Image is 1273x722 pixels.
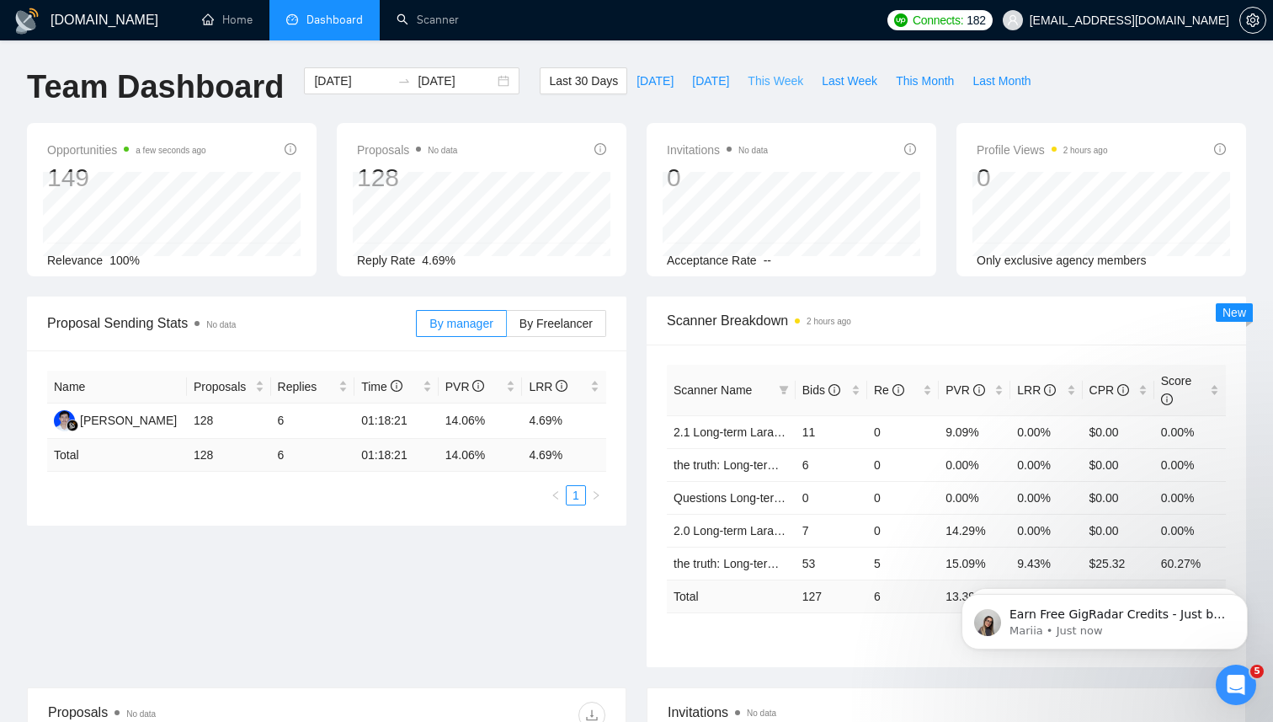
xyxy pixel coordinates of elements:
[357,162,457,194] div: 128
[429,317,493,330] span: By manager
[314,72,391,90] input: Start date
[796,481,867,514] td: 0
[47,162,206,194] div: 149
[977,162,1108,194] div: 0
[972,72,1031,90] span: Last Month
[1239,13,1266,27] a: setting
[674,458,861,472] a: the truth: Long-term laravel gigradar
[627,67,683,94] button: [DATE]
[551,490,561,500] span: left
[187,371,271,404] th: Proposals
[271,439,355,472] td: 6
[522,404,606,439] td: 4.69%
[936,559,1273,677] iframe: Intercom notifications message
[667,310,1226,331] span: Scanner Breakdown
[546,485,566,505] button: left
[674,524,789,537] a: 2.0 Long-term Laravel
[1010,514,1082,547] td: 0.00%
[422,254,455,267] span: 4.69%
[1214,143,1226,155] span: info-circle
[361,380,402,393] span: Time
[27,67,284,107] h1: Team Dashboard
[47,439,187,472] td: Total
[1083,448,1154,481] td: $0.00
[202,13,253,27] a: homeHome
[47,313,416,334] span: Proposal Sending Stats
[939,547,1010,580] td: 15.09%
[1216,665,1256,705] iframe: Intercom live chat
[1240,13,1265,27] span: setting
[939,448,1010,481] td: 0.00%
[540,67,627,94] button: Last 30 Days
[54,413,177,426] a: NM[PERSON_NAME]
[1083,481,1154,514] td: $0.00
[529,380,567,393] span: LRR
[894,13,908,27] img: upwork-logo.png
[1044,384,1056,396] span: info-circle
[748,72,803,90] span: This Week
[1007,14,1019,26] span: user
[1089,383,1129,397] span: CPR
[1063,146,1108,155] time: 2 hours ago
[47,254,103,267] span: Relevance
[354,439,439,472] td: 01:18:21
[667,162,768,194] div: 0
[80,411,177,430] div: [PERSON_NAME]
[764,254,771,267] span: --
[775,377,792,403] span: filter
[913,11,963,29] span: Connects:
[1117,384,1129,396] span: info-circle
[796,415,867,448] td: 11
[567,486,585,505] a: 1
[977,254,1147,267] span: Only exclusive agency members
[1154,514,1226,547] td: 0.00%
[667,254,757,267] span: Acceptance Rate
[428,146,457,155] span: No data
[812,67,887,94] button: Last Week
[1017,383,1056,397] span: LRR
[973,384,985,396] span: info-circle
[874,383,904,397] span: Re
[904,143,916,155] span: info-circle
[1222,306,1246,319] span: New
[586,485,606,505] button: right
[939,514,1010,547] td: 14.29%
[1154,481,1226,514] td: 0.00%
[1250,665,1264,678] span: 5
[674,383,752,397] span: Scanner Name
[867,580,939,612] td: 6
[357,254,415,267] span: Reply Rate
[867,415,939,448] td: 0
[357,140,457,160] span: Proposals
[556,380,567,392] span: info-circle
[1154,547,1226,580] td: 60.27%
[136,146,205,155] time: a few seconds ago
[683,67,738,94] button: [DATE]
[397,13,459,27] a: searchScanner
[1083,547,1154,580] td: $25.32
[796,547,867,580] td: 53
[445,380,485,393] span: PVR
[867,481,939,514] td: 0
[1161,374,1192,406] span: Score
[439,439,523,472] td: 14.06 %
[354,404,439,439] td: 01:18:21
[591,490,601,500] span: right
[802,383,840,397] span: Bids
[796,448,867,481] td: 6
[579,709,605,722] span: download
[391,380,402,392] span: info-circle
[977,140,1108,160] span: Profile Views
[439,404,523,439] td: 14.06%
[1154,448,1226,481] td: 0.00%
[967,11,985,29] span: 182
[636,72,674,90] span: [DATE]
[1083,514,1154,547] td: $0.00
[47,140,206,160] span: Opportunities
[667,580,796,612] td: Total
[867,514,939,547] td: 0
[738,146,768,155] span: No data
